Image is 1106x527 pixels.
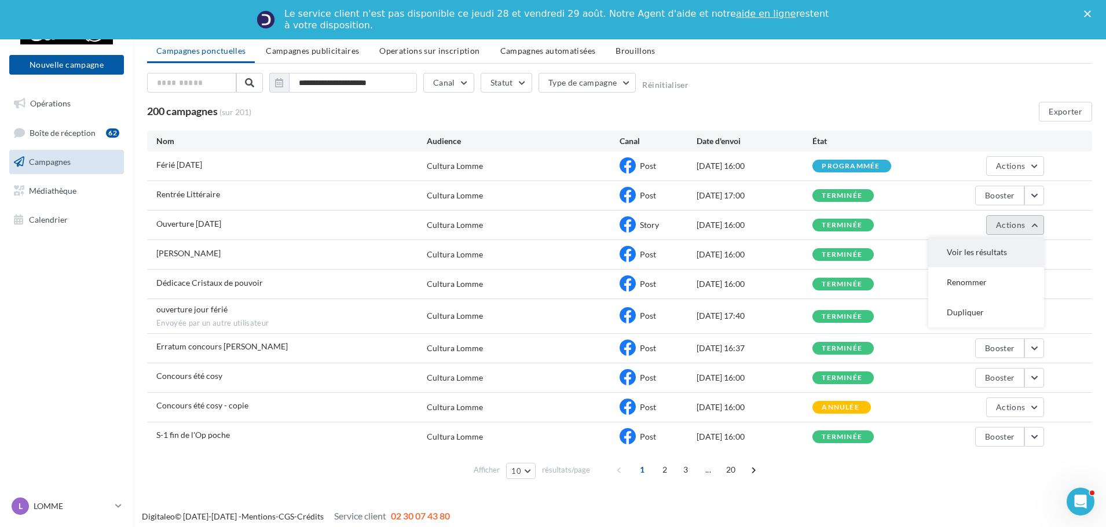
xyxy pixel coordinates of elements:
[29,186,76,196] span: Médiathèque
[640,161,656,171] span: Post
[427,372,483,384] div: Cultura Lomme
[928,237,1044,267] button: Voir les résultats
[29,214,68,224] span: Calendrier
[996,161,1025,171] span: Actions
[642,80,688,90] button: Réinitialiser
[30,98,71,108] span: Opérations
[481,73,532,93] button: Statut
[142,511,175,521] a: Digitaleo
[699,460,717,479] span: ...
[106,128,119,138] div: 62
[975,186,1024,205] button: Booster
[986,156,1044,176] button: Actions
[697,249,812,260] div: [DATE] 16:00
[822,281,862,288] div: terminée
[156,400,248,410] span: Concours été cosy - copie
[30,127,96,137] span: Boîte de réception
[633,460,651,479] span: 1
[697,278,812,290] div: [DATE] 16:00
[975,427,1024,447] button: Booster
[697,431,812,443] div: [DATE] 16:00
[822,345,862,352] div: terminée
[986,215,1044,235] button: Actions
[7,120,126,145] a: Boîte de réception62
[812,135,928,147] div: État
[156,341,288,351] span: Erratum concours Caroline Millet
[257,10,275,29] img: Profile image for Service-Client
[697,135,812,147] div: Date d'envoi
[822,433,862,441] div: terminée
[928,297,1044,327] button: Dupliquer
[697,219,812,231] div: [DATE] 16:00
[156,189,220,199] span: Rentrée Littéraire
[822,374,862,382] div: terminée
[219,106,251,118] span: (sur 201)
[1084,10,1096,17] div: Fermer
[9,55,124,75] button: Nouvelle campagne
[427,190,483,201] div: Cultura Lomme
[423,73,474,93] button: Canal
[655,460,674,479] span: 2
[986,397,1044,417] button: Actions
[822,163,880,170] div: programmée
[506,463,536,479] button: 10
[640,279,656,289] span: Post
[241,511,276,521] a: Mentions
[427,401,483,413] div: Cultura Lomme
[697,160,812,172] div: [DATE] 16:00
[697,190,812,201] div: [DATE] 17:00
[640,343,656,353] span: Post
[722,460,741,479] span: 20
[156,318,427,329] span: Envoyée par un autre utilisateur
[697,401,812,413] div: [DATE] 16:00
[697,372,812,384] div: [DATE] 16:00
[500,46,596,56] span: Campagnes automatisées
[620,135,697,147] div: Canal
[822,313,862,320] div: terminée
[427,249,483,260] div: Cultura Lomme
[7,91,126,116] a: Opérations
[34,500,111,512] p: LOMME
[640,220,659,230] span: Story
[996,402,1025,412] span: Actions
[156,278,263,288] span: Dédicace Cristaux de pouvoir
[640,432,656,441] span: Post
[676,460,695,479] span: 3
[297,511,324,521] a: Crédits
[640,190,656,200] span: Post
[379,46,479,56] span: Operations sur inscription
[1039,102,1092,121] button: Exporter
[975,338,1024,358] button: Booster
[7,179,126,203] a: Médiathèque
[427,342,483,354] div: Cultura Lomme
[736,8,796,19] a: aide en ligne
[975,368,1024,388] button: Booster
[427,219,483,231] div: Cultura Lomme
[9,495,124,517] a: L LOMME
[156,160,202,169] span: Férié 31 août
[928,267,1044,297] button: Renommer
[640,311,656,320] span: Post
[266,46,359,56] span: Campagnes publicitaires
[427,160,483,172] div: Cultura Lomme
[1067,488,1094,515] iframe: Intercom live chat
[7,150,126,174] a: Campagnes
[640,402,656,412] span: Post
[427,431,483,443] div: Cultura Lomme
[511,466,521,476] span: 10
[334,510,386,521] span: Service client
[996,220,1025,230] span: Actions
[156,219,221,229] span: Ouverture dimanche 31 août
[7,208,126,232] a: Calendrier
[29,157,71,167] span: Campagnes
[542,465,590,476] span: résultats/page
[697,342,812,354] div: [DATE] 16:37
[640,373,656,382] span: Post
[427,278,483,290] div: Cultura Lomme
[156,248,221,258] span: Mathieu Bablet
[156,304,228,314] span: ouverture jour férié
[156,135,427,147] div: Nom
[279,511,294,521] a: CGS
[697,310,812,322] div: [DATE] 17:40
[142,511,450,521] span: © [DATE]-[DATE] - - -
